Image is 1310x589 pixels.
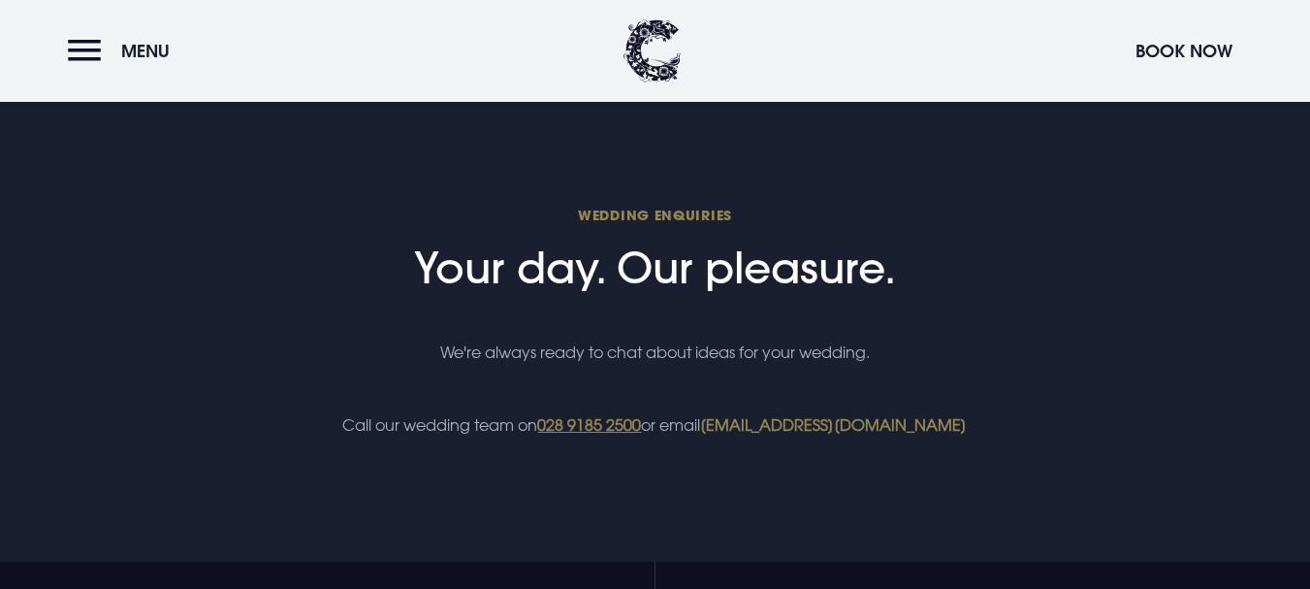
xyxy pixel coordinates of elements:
a: 028 9185 2500 [537,415,641,435]
span: Wedding Enquiries [193,206,1116,224]
h2: Your day. Our pleasure. [193,206,1116,294]
button: Menu [68,30,179,72]
button: Book Now [1126,30,1242,72]
p: We're always ready to chat about ideas for your wedding. [193,338,1116,367]
span: Menu [121,40,170,62]
img: Clandeboye Lodge [623,19,682,82]
a: [EMAIL_ADDRESS][DOMAIN_NAME] [700,415,967,435]
p: Call our wedding team on or email [193,410,1116,440]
